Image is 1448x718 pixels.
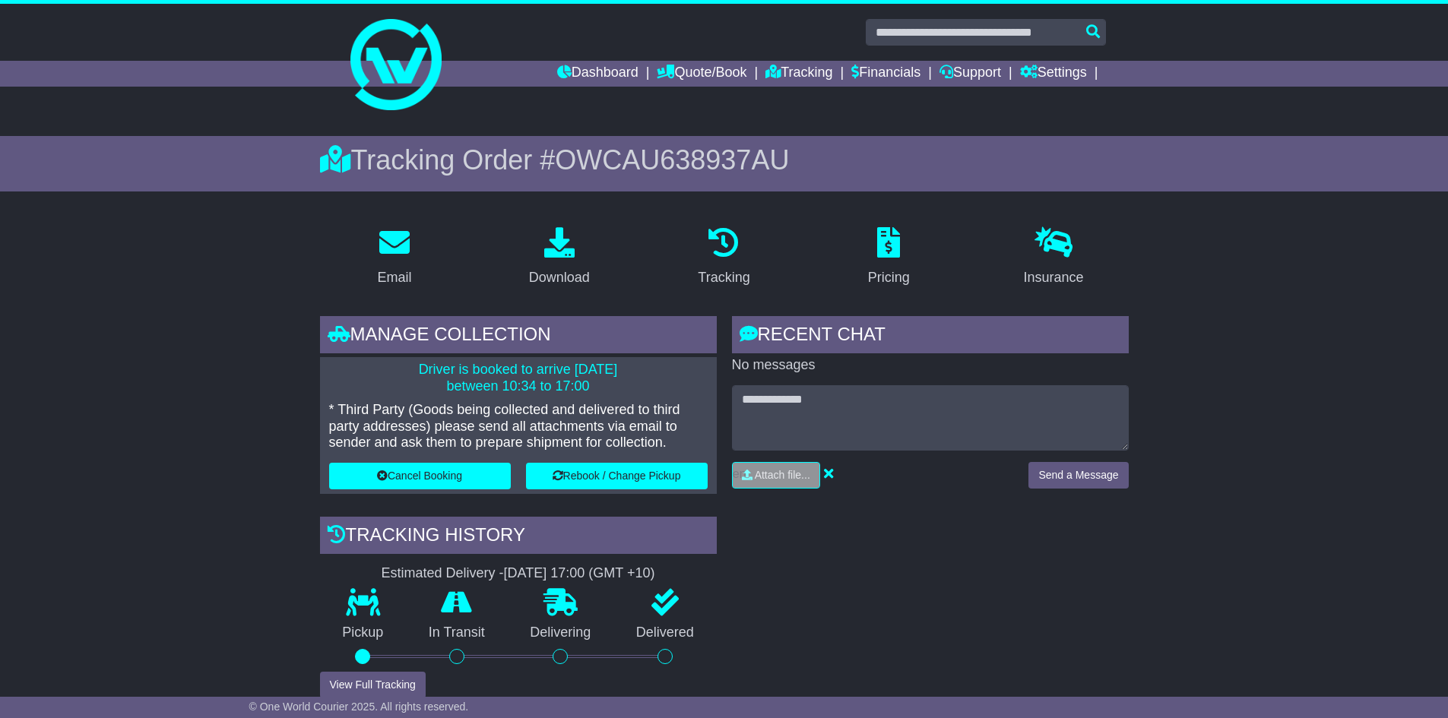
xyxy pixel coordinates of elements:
a: Email [367,222,421,293]
button: Rebook / Change Pickup [526,463,708,489]
button: View Full Tracking [320,672,426,698]
div: [DATE] 17:00 (GMT +10) [504,565,655,582]
p: Pickup [320,625,407,641]
a: Pricing [858,222,920,293]
a: Tracking [688,222,759,293]
p: In Transit [406,625,508,641]
p: Driver is booked to arrive [DATE] between 10:34 to 17:00 [329,362,708,394]
div: RECENT CHAT [732,316,1129,357]
a: Financials [851,61,920,87]
div: Estimated Delivery - [320,565,717,582]
a: Dashboard [557,61,638,87]
a: Quote/Book [657,61,746,87]
button: Send a Message [1028,462,1128,489]
div: Download [529,267,590,288]
div: Pricing [868,267,910,288]
a: Support [939,61,1001,87]
div: Tracking Order # [320,144,1129,176]
a: Insurance [1014,222,1094,293]
p: * Third Party (Goods being collected and delivered to third party addresses) please send all atta... [329,402,708,451]
span: © One World Courier 2025. All rights reserved. [249,701,469,713]
p: Delivering [508,625,614,641]
button: Cancel Booking [329,463,511,489]
span: OWCAU638937AU [555,144,789,176]
div: Tracking history [320,517,717,558]
a: Download [519,222,600,293]
div: Tracking [698,267,749,288]
p: No messages [732,357,1129,374]
a: Tracking [765,61,832,87]
div: Manage collection [320,316,717,357]
p: Delivered [613,625,717,641]
a: Settings [1020,61,1087,87]
div: Insurance [1024,267,1084,288]
div: Email [377,267,411,288]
